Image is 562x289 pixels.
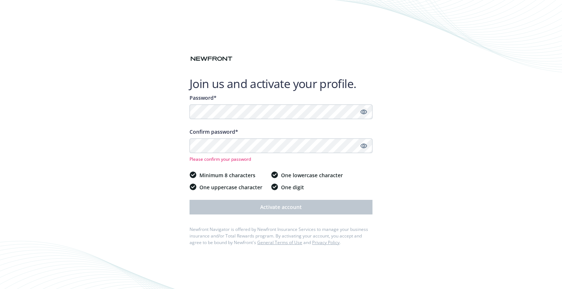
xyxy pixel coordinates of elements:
span: One uppercase character [199,183,262,191]
a: Show password [359,107,368,116]
div: Newfront Navigator is offered by Newfront Insurance Services to manage your business insurance an... [190,226,372,246]
button: Activate account [190,200,372,214]
span: Minimum 8 characters [199,171,255,179]
span: Password* [190,94,217,101]
a: General Terms of Use [257,239,302,246]
span: Confirm password* [190,128,238,135]
span: One digit [281,183,304,191]
input: Enter a unique password... [190,104,372,119]
img: Newfront logo [190,55,233,63]
input: Confirm your unique password... [190,138,372,153]
a: Privacy Policy [312,239,340,246]
span: One lowercase character [281,171,343,179]
span: Activate account [260,204,302,210]
span: Please confirm your password [190,156,372,162]
a: Show password [359,141,368,150]
h1: Join us and activate your profile. [190,76,372,91]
